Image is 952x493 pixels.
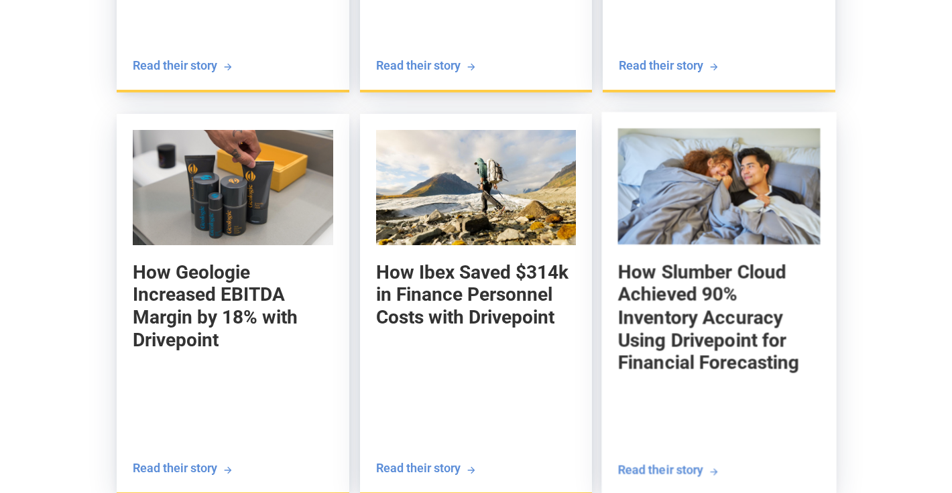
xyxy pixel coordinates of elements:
div: Read their story [376,57,461,74]
div: Read their story [376,460,461,476]
div: Read their story [618,461,703,478]
div: Read their story [619,57,703,74]
div: Read their story [133,460,217,476]
h5: How Ibex Saved $314k in Finance Personnel Costs with Drivepoint [376,261,577,329]
img: How Ibex Saved $314k in Finance Personnel Costs with Drivepoint [376,130,577,245]
div: Read their story [133,57,217,74]
img: How Geologie Increased EBITDA Margin by 18% with Drivepoint [133,130,333,245]
iframe: Chat Widget [885,429,952,493]
h5: How Slumber Cloud Achieved 90% Inventory Accuracy Using Drivepoint for Financial Forecasting [618,261,821,374]
h5: How Geologie Increased EBITDA Margin by 18% with Drivepoint [133,261,333,351]
img: How Slumber Cloud Achieved 90% Inventory Accuracy Using Drivepoint for Financial Forecasting [618,128,821,244]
